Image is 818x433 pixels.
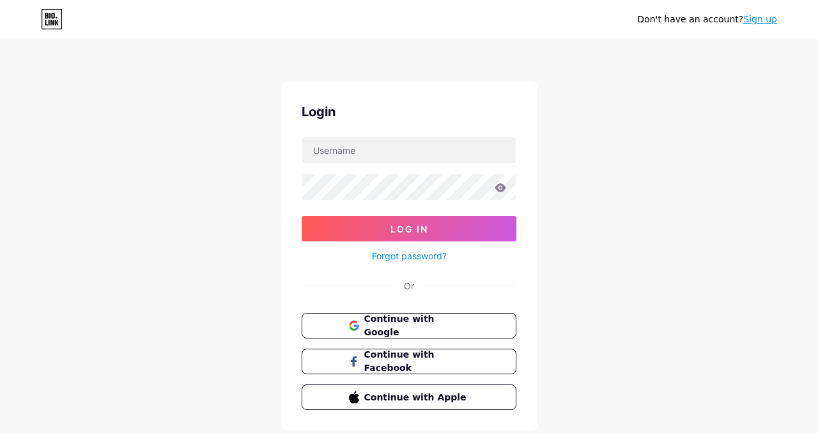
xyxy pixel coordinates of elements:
div: Don't have an account? [637,13,777,26]
button: Continue with Google [302,313,516,338]
span: Continue with Apple [364,391,470,404]
button: Continue with Apple [302,384,516,410]
span: Continue with Facebook [364,348,470,375]
a: Sign up [743,14,777,24]
div: Or [404,279,414,292]
span: Continue with Google [364,312,470,339]
button: Continue with Facebook [302,349,516,374]
a: Forgot password? [372,249,447,262]
div: Login [302,102,516,121]
input: Username [302,137,516,163]
button: Log In [302,216,516,241]
span: Log In [390,224,428,234]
